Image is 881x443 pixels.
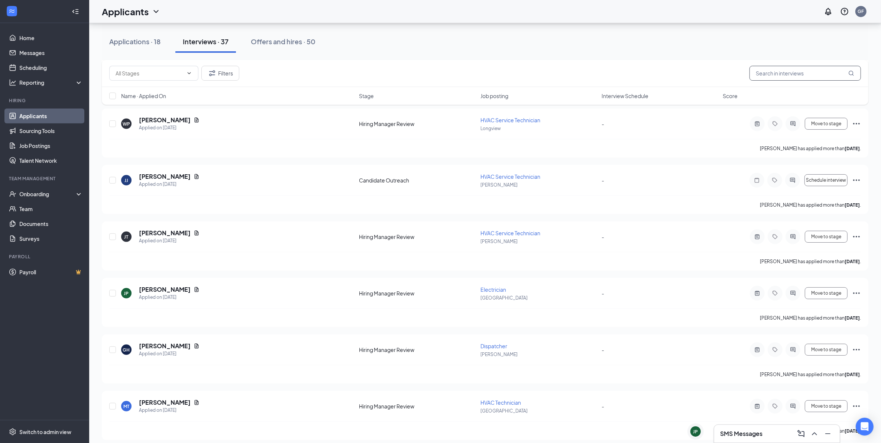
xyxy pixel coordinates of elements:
svg: ActiveChat [788,403,797,409]
h5: [PERSON_NAME] [139,172,191,181]
a: Job Postings [19,138,83,153]
svg: MagnifyingGlass [848,70,854,76]
p: [PERSON_NAME] [480,238,597,245]
span: - [602,403,604,410]
input: Search in interviews [749,66,861,81]
p: [PERSON_NAME] has applied more than . [760,202,861,208]
span: HVAC Technician [480,399,521,406]
span: - [602,177,604,184]
span: - [602,290,604,297]
button: Filter Filters [201,66,239,81]
div: Applied on [DATE] [139,294,200,301]
span: - [602,233,604,240]
b: [DATE] [845,372,860,377]
svg: Document [194,343,200,349]
span: - [602,346,604,353]
button: Move to stage [805,287,848,299]
h1: Applicants [102,5,149,18]
span: Move to stage [811,291,841,296]
span: Move to stage [811,121,841,126]
svg: ComposeMessage [797,429,806,438]
b: [DATE] [845,259,860,264]
a: PayrollCrown [19,265,83,279]
a: Applicants [19,109,83,123]
a: Sourcing Tools [19,123,83,138]
p: [GEOGRAPHIC_DATA] [480,408,597,414]
div: Open Intercom Messenger [856,418,874,436]
a: Documents [19,216,83,231]
svg: ActiveNote [753,403,762,409]
svg: Ellipses [852,345,861,354]
div: Applied on [DATE] [139,237,200,245]
button: ChevronUp [809,428,820,440]
svg: Document [194,287,200,292]
div: Interviews · 37 [183,37,229,46]
svg: ActiveNote [753,290,762,296]
input: All Stages [116,69,183,77]
button: Move to stage [805,118,848,130]
svg: ActiveChat [788,177,797,183]
div: Applied on [DATE] [139,350,200,358]
div: Hiring Manager Review [359,290,476,297]
svg: WorkstreamLogo [8,7,16,15]
a: Surveys [19,231,83,246]
svg: Tag [770,177,779,183]
span: Move to stage [811,234,841,239]
span: Move to stage [811,347,841,352]
svg: Ellipses [852,289,861,298]
b: [DATE] [845,202,860,208]
svg: ActiveNote [753,347,762,353]
button: Minimize [822,428,834,440]
h5: [PERSON_NAME] [139,116,191,124]
div: Onboarding [19,190,77,198]
div: JJ [124,177,128,184]
div: Candidate Outreach [359,177,476,184]
button: Schedule interview [804,174,848,186]
svg: Document [194,230,200,236]
div: Switch to admin view [19,428,71,436]
p: [PERSON_NAME] has applied more than . [760,371,861,378]
svg: Settings [9,428,16,436]
svg: Document [194,400,200,405]
svg: ChevronUp [810,429,819,438]
h5: [PERSON_NAME] [139,229,191,237]
div: Hiring Manager Review [359,346,476,353]
span: Move to stage [811,404,841,409]
span: Electrician [480,286,506,293]
svg: QuestionInfo [840,7,849,16]
h5: [PERSON_NAME] [139,285,191,294]
svg: Tag [771,347,780,353]
svg: Tag [771,290,780,296]
span: Name · Applied On [121,92,166,100]
p: [GEOGRAPHIC_DATA] [480,295,597,301]
button: ComposeMessage [795,428,807,440]
div: Team Management [9,175,81,182]
svg: Ellipses [852,119,861,128]
svg: ActiveNote [753,234,762,240]
div: Applied on [DATE] [139,181,200,188]
svg: Document [194,117,200,123]
a: Scheduling [19,60,83,75]
div: Hiring Manager Review [359,402,476,410]
div: WP [123,121,130,127]
svg: Analysis [9,79,16,86]
a: Home [19,30,83,45]
svg: UserCheck [9,190,16,198]
button: Move to stage [805,231,848,243]
button: Move to stage [805,344,848,356]
h5: [PERSON_NAME] [139,398,191,407]
div: Applied on [DATE] [139,407,200,414]
div: Applied on [DATE] [139,124,200,132]
svg: Tag [771,234,780,240]
b: [DATE] [845,315,860,321]
svg: Ellipses [852,402,861,411]
svg: Notifications [824,7,833,16]
svg: Collapse [72,8,79,15]
div: Hiring [9,97,81,104]
b: [DATE] [845,428,860,434]
span: Interview Schedule [602,92,648,100]
svg: Tag [771,403,780,409]
span: - [602,120,604,127]
svg: Note [752,177,761,183]
div: Offers and hires · 50 [251,37,315,46]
